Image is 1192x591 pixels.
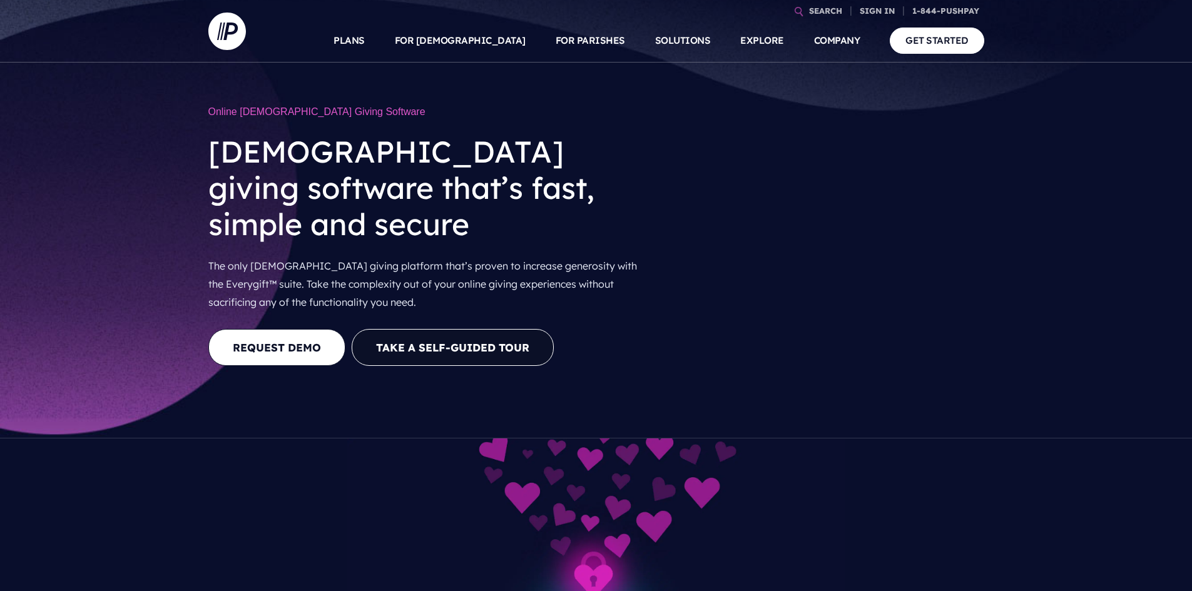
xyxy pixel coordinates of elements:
[347,441,845,453] picture: everygift-impact
[890,28,984,53] a: GET STARTED
[655,19,711,63] a: SOLUTIONS
[208,252,653,316] p: The only [DEMOGRAPHIC_DATA] giving platform that’s proven to increase generosity with the Everygi...
[395,19,526,63] a: FOR [DEMOGRAPHIC_DATA]
[556,19,625,63] a: FOR PARISHES
[740,19,784,63] a: EXPLORE
[208,329,345,366] a: REQUEST DEMO
[814,19,860,63] a: COMPANY
[352,329,554,366] button: Take a Self-guided Tour
[208,100,653,124] h1: Online [DEMOGRAPHIC_DATA] Giving Software
[208,124,653,252] h2: [DEMOGRAPHIC_DATA] giving software that’s fast, simple and secure
[334,19,365,63] a: PLANS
